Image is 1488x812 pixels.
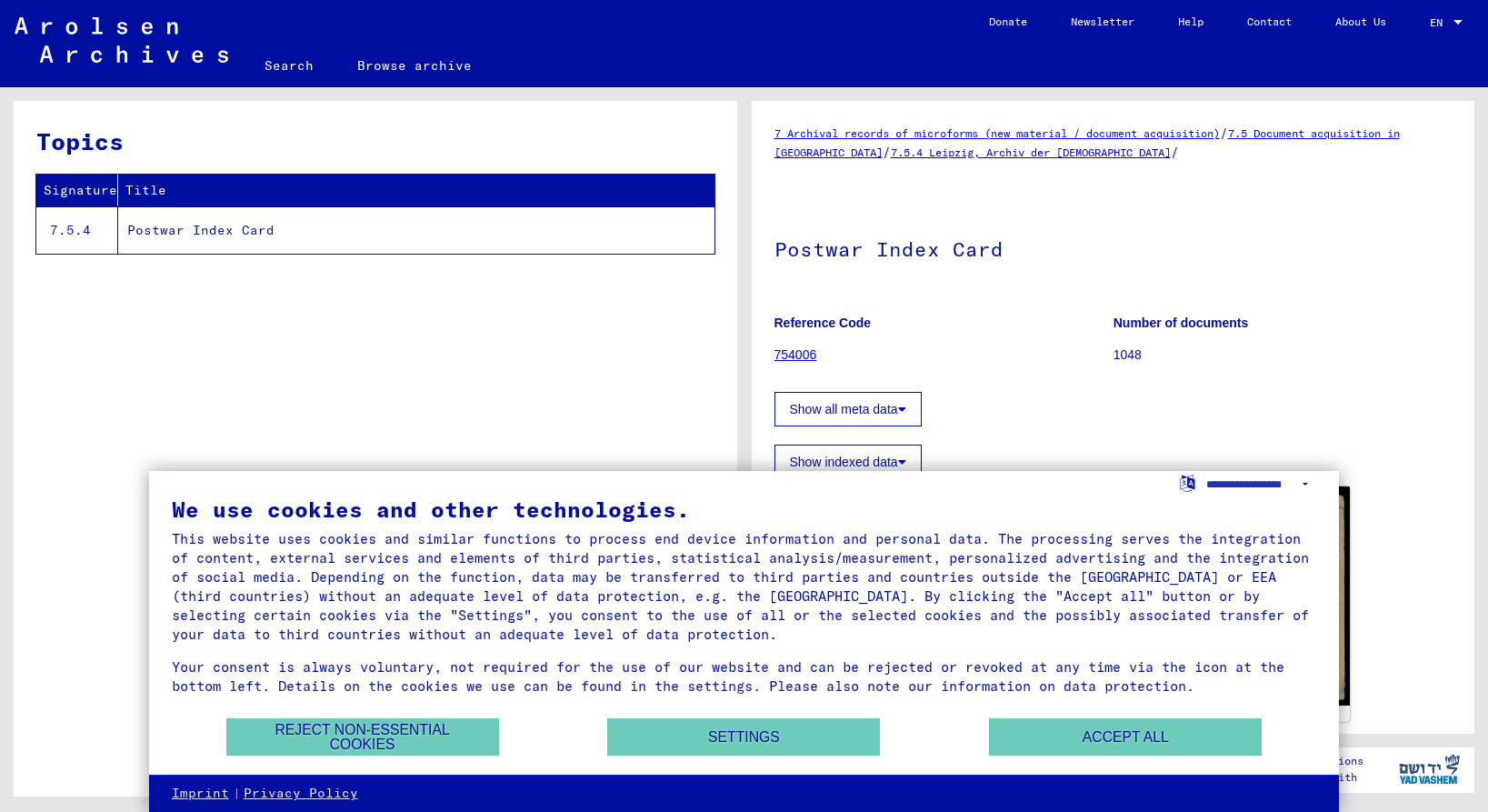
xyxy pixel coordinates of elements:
img: yv_logo.png [1395,747,1463,792]
button: Reject non-essential cookies [226,718,499,756]
div: We use cookies and other technologies. [172,498,1317,520]
button: Show indexed data [774,445,922,479]
th: Signature [36,175,118,206]
span: / [1171,144,1179,160]
a: Browse archive [335,44,494,87]
td: Postwar Index Card [118,206,714,254]
span: EN [1430,16,1450,29]
button: Settings [607,718,880,756]
span: / [1220,125,1228,141]
p: 1048 [1114,346,1452,365]
b: Number of documents [1114,316,1249,330]
button: Show all meta data [774,392,922,426]
div: This website uses cookies and similar functions to process end device information and personal da... [172,529,1317,644]
span: / [883,144,891,160]
b: Reference Code [774,316,872,330]
a: 754006 [774,347,817,362]
a: Imprint [172,785,229,803]
div: Your consent is always voluntary, not required for the use of our website and can be rejected or ... [172,657,1317,696]
th: Title [118,175,714,206]
h3: Topics [36,124,714,159]
a: Privacy Policy [244,785,358,803]
td: 7.5.4 [36,206,118,254]
h1: Postwar Index Card [774,207,1453,287]
button: Accept all [989,718,1262,756]
a: 7.5.4 Leipzig, Archiv der [DEMOGRAPHIC_DATA] [891,145,1171,159]
a: 7 Archival records of microforms (new material / document acquisition) [774,126,1220,140]
a: Search [243,44,335,87]
img: Arolsen_neg.svg [15,17,228,63]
